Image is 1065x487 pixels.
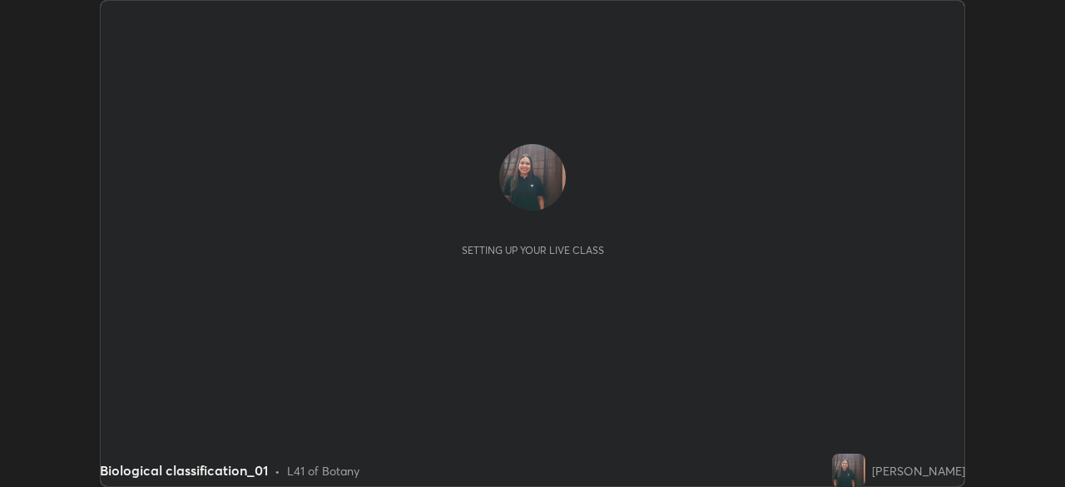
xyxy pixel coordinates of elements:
div: L41 of Botany [287,462,359,480]
img: 815e494cd96e453d976a72106007bfc6.jpg [499,144,566,211]
div: • [275,462,280,480]
div: [PERSON_NAME] [872,462,965,480]
div: Biological classification_01 [100,460,268,480]
img: 815e494cd96e453d976a72106007bfc6.jpg [832,454,865,487]
div: Setting up your live class [462,244,604,256]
